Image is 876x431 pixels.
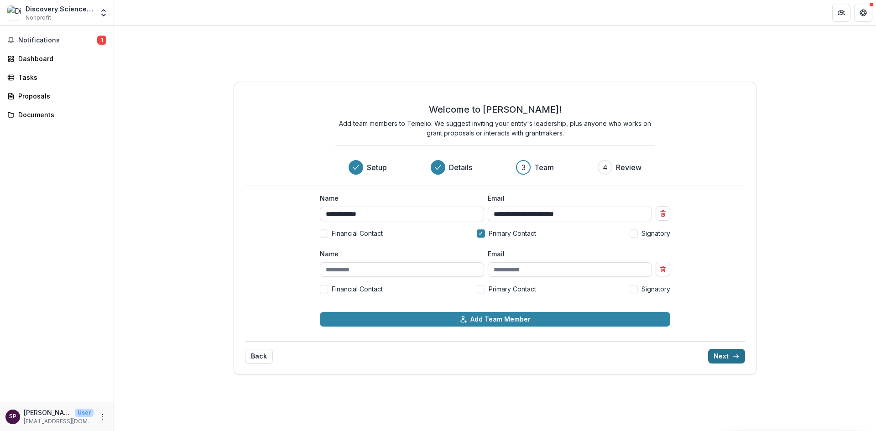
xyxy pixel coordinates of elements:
[320,312,670,327] button: Add Team Member
[489,284,536,294] span: Primary Contact
[641,228,670,238] span: Signatory
[489,228,536,238] span: Primary Contact
[26,4,94,14] div: Discovery Science Center of [GEOGRAPHIC_DATA] (dba Discovery Cube [GEOGRAPHIC_DATA])
[449,162,472,173] h3: Details
[708,349,745,363] button: Next
[18,54,103,63] div: Dashboard
[832,4,850,22] button: Partners
[488,193,647,203] label: Email
[320,249,479,259] label: Name
[854,4,872,22] button: Get Help
[349,160,641,175] div: Progress
[245,349,273,363] button: Back
[26,14,51,22] span: Nonprofit
[4,70,110,85] a: Tasks
[429,104,562,115] h2: Welcome to [PERSON_NAME]!
[9,414,16,420] div: Susan Pollack
[320,193,479,203] label: Name
[616,162,641,173] h3: Review
[4,107,110,122] a: Documents
[18,110,103,119] div: Documents
[97,36,106,45] span: 1
[24,417,94,426] p: [EMAIL_ADDRESS][DOMAIN_NAME]
[332,228,383,238] span: Financial Contact
[488,249,647,259] label: Email
[24,408,71,417] p: [PERSON_NAME]
[603,162,608,173] div: 4
[4,51,110,66] a: Dashboard
[332,284,383,294] span: Financial Contact
[521,162,526,173] div: 3
[18,36,97,44] span: Notifications
[18,91,103,101] div: Proposals
[367,162,387,173] h3: Setup
[97,411,108,422] button: More
[656,206,670,221] button: Remove team member
[4,33,110,47] button: Notifications1
[656,262,670,276] button: Remove team member
[335,119,655,138] p: Add team members to Temelio. We suggest inviting your entity's leadership, plus anyone who works ...
[4,88,110,104] a: Proposals
[534,162,554,173] h3: Team
[75,409,94,417] p: User
[641,284,670,294] span: Signatory
[18,73,103,82] div: Tasks
[97,4,110,22] button: Open entity switcher
[7,5,22,20] img: Discovery Science Center of Los Angeles (dba Discovery Cube Los Angeles)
